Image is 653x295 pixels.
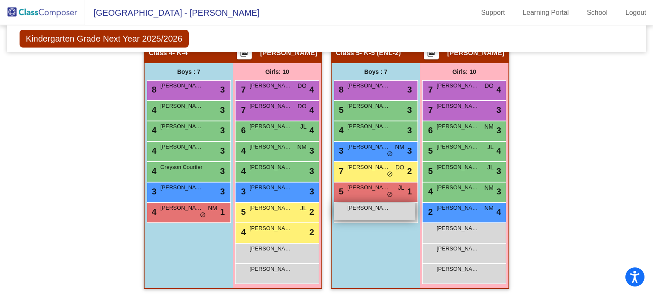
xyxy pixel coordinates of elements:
[474,6,512,20] a: Support
[250,102,292,110] span: [PERSON_NAME]
[160,143,203,151] span: [PERSON_NAME]
[426,126,433,135] span: 6
[516,6,576,20] a: Learning Portal
[347,122,390,131] span: [PERSON_NAME]
[250,224,292,233] span: [PERSON_NAME]
[619,6,653,20] a: Logout
[260,49,317,57] span: [PERSON_NAME]
[200,212,206,219] span: do_not_disturb_alt
[437,81,479,90] span: [PERSON_NAME]
[485,81,494,90] span: DO
[173,49,188,57] span: - K-4
[497,104,501,116] span: 3
[239,105,246,115] span: 7
[407,185,412,198] span: 1
[426,187,433,196] span: 4
[395,143,404,152] span: NM
[484,204,494,213] span: NM
[309,165,314,177] span: 3
[497,124,501,137] span: 3
[437,224,479,233] span: [PERSON_NAME]
[387,151,393,157] span: do_not_disturb_alt
[497,165,501,177] span: 3
[337,105,344,115] span: 5
[150,166,156,176] span: 4
[387,191,393,198] span: do_not_disturb_alt
[237,47,252,59] button: Print Students Details
[484,183,494,192] span: NM
[398,183,404,192] span: JL
[150,85,156,94] span: 8
[300,204,307,213] span: JL
[337,187,344,196] span: 5
[437,244,479,253] span: [PERSON_NAME]
[309,226,314,239] span: 2
[239,166,246,176] span: 4
[160,204,203,212] span: [PERSON_NAME]
[437,183,479,192] span: [PERSON_NAME]
[337,126,344,135] span: 4
[298,81,307,90] span: DO
[150,105,156,115] span: 4
[424,47,439,59] button: Print Students Details
[309,205,314,218] span: 2
[497,185,501,198] span: 3
[407,83,412,96] span: 3
[160,102,203,110] span: [PERSON_NAME]
[407,144,412,157] span: 3
[309,104,314,116] span: 4
[309,83,314,96] span: 4
[145,63,233,80] div: Boys : 7
[150,207,156,216] span: 4
[437,204,479,212] span: [PERSON_NAME]
[337,146,344,155] span: 3
[250,81,292,90] span: [PERSON_NAME]
[420,63,508,80] div: Girls: 10
[309,185,314,198] span: 3
[208,204,217,213] span: NM
[437,163,479,171] span: [PERSON_NAME]
[239,187,246,196] span: 3
[487,143,494,152] span: JL
[160,122,203,131] span: [PERSON_NAME]
[426,166,433,176] span: 5
[347,102,390,110] span: [PERSON_NAME]
[497,83,501,96] span: 4
[250,183,292,192] span: [PERSON_NAME]
[239,126,246,135] span: 6
[347,163,390,171] span: [PERSON_NAME]
[233,63,321,80] div: Girls: 10
[220,205,225,218] span: 1
[239,85,246,94] span: 7
[149,49,173,57] span: Class 4
[220,124,225,137] span: 3
[298,102,307,111] span: DO
[239,146,246,155] span: 4
[336,49,360,57] span: Class 5
[220,83,225,96] span: 3
[407,165,412,177] span: 2
[337,85,344,94] span: 8
[300,122,307,131] span: JL
[497,205,501,218] span: 4
[347,183,390,192] span: [PERSON_NAME]
[220,165,225,177] span: 3
[437,122,479,131] span: [PERSON_NAME]
[447,49,504,57] span: [PERSON_NAME]
[426,105,433,115] span: 7
[407,124,412,137] span: 3
[426,85,433,94] span: 7
[426,146,433,155] span: 5
[395,163,404,172] span: DO
[347,81,390,90] span: [PERSON_NAME]
[160,183,203,192] span: [PERSON_NAME]
[580,6,614,20] a: School
[150,126,156,135] span: 4
[426,207,433,216] span: 2
[250,163,292,171] span: [PERSON_NAME]
[160,81,203,90] span: [PERSON_NAME]
[220,144,225,157] span: 3
[437,265,479,273] span: [PERSON_NAME]
[332,63,420,80] div: Boys : 7
[220,185,225,198] span: 3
